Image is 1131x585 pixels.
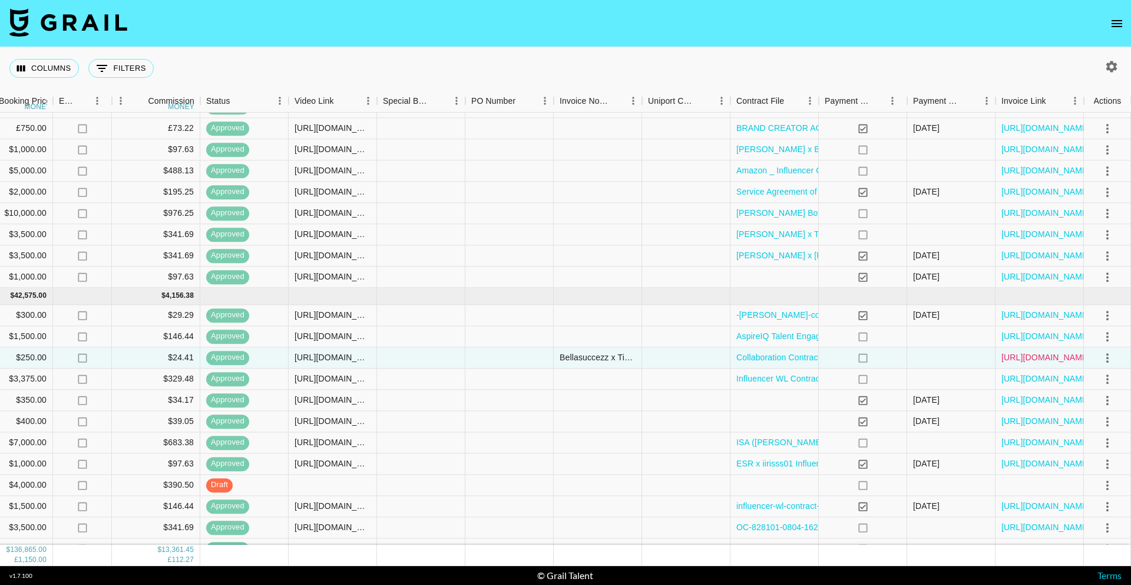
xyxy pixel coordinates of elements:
[206,438,249,449] span: approved
[913,395,940,406] div: 10/08/2025
[88,59,154,78] button: Show filters
[1097,539,1117,559] button: select merge strategy
[9,8,127,37] img: Grail Talent
[1097,412,1117,432] button: select merge strategy
[736,123,1000,134] a: BRAND CREATOR AGREEMENT Jouissance x [PERSON_NAME].pdf
[978,92,996,110] button: Menu
[431,93,448,109] button: Sort
[736,90,784,113] div: Contract File
[907,90,996,113] div: Payment Sent Date
[295,458,371,470] div: https://www.tiktok.com/@iirisss01/video/7540471514840190239
[131,93,148,109] button: Sort
[884,92,901,110] button: Menu
[53,90,112,113] div: Expenses: Remove Commission?
[112,390,200,411] div: $34.17
[913,250,940,262] div: 26/08/2025
[18,556,47,566] div: 1,150.00
[206,90,230,113] div: Status
[10,291,14,301] div: $
[825,90,871,113] div: Payment Sent
[913,186,940,198] div: 30/07/2025
[112,475,200,496] div: $390.50
[112,139,200,160] div: $97.63
[913,123,940,134] div: 04/08/2025
[112,517,200,538] div: $341.69
[560,90,608,113] div: Invoice Notes
[75,93,92,109] button: Sort
[295,416,371,428] div: https://www.tiktok.com/@iirisss01/photo/7535511176361348382
[1097,369,1117,389] button: select merge strategy
[1097,225,1117,245] button: select merge strategy
[10,545,47,556] div: 136,865.00
[471,101,521,113] div: USP0857173
[465,90,554,113] div: PO Number
[112,347,200,369] div: $24.41
[112,267,200,288] div: $97.63
[1094,90,1122,113] div: Actions
[289,90,377,113] div: Video Link
[913,101,940,113] div: 19/08/2025
[6,545,11,556] div: $
[295,123,371,134] div: https://www.instagram.com/reel/DMsWDK7IL6S/
[171,556,194,566] div: 112.27
[913,90,961,113] div: Payment Sent Date
[25,103,51,110] div: money
[112,118,200,139] div: £73.22
[515,93,532,109] button: Sort
[1001,331,1090,343] a: [URL][DOMAIN_NAME]
[1001,458,1090,470] a: [URL][DOMAIN_NAME]
[206,123,249,134] span: approved
[1001,310,1090,321] a: [URL][DOMAIN_NAME]
[736,186,955,198] a: Service Agreement of Campaign Promotion for Alibaba.pdf
[1084,90,1131,113] div: Actions
[206,331,249,343] span: approved
[1001,123,1090,134] a: [URL][DOMAIN_NAME]
[206,229,249,241] span: approved
[1001,90,1046,113] div: Invoice Link
[696,93,713,109] button: Sort
[730,90,819,113] div: Contract File
[1097,570,1122,581] a: Terms
[295,395,371,406] div: https://www.tiktok.com/@certifiedfreedomlover/video/7535920800524700934
[1097,119,1117,139] button: select merge strategy
[736,352,911,364] a: Collaboration Contract Bellasuccez_signed.pdf
[1001,522,1090,534] a: [URL][DOMAIN_NAME]
[736,229,1064,241] a: [PERSON_NAME] x TNS x House of Fab Influencer Agreement - 6_18_25, 1_34 PM.pdf
[295,373,371,385] div: https://www.instagram.com/p/DNqzLuDSwC1/
[112,411,200,432] div: $39.05
[161,545,194,556] div: 13,361.45
[648,90,696,113] div: Uniport Contact Email
[206,353,249,364] span: approved
[295,331,371,343] div: https://www.instagram.com/stories/ashleymariekelsey/3711005750266206978?igsh=MTJ1emoxN3dqdXM5OA==
[642,90,730,113] div: Uniport Contact Email
[1097,203,1117,224] button: select merge strategy
[112,92,130,110] button: Menu
[1001,165,1090,177] a: [URL][DOMAIN_NAME]
[1097,182,1117,202] button: select merge strategy
[112,224,200,245] div: $341.69
[1097,305,1117,326] button: select merge strategy
[112,326,200,347] div: $146.44
[295,90,334,113] div: Video Link
[713,92,730,110] button: Menu
[168,556,172,566] div: £
[112,538,200,560] div: $34.17
[1097,518,1117,538] button: select merge strategy
[536,92,554,110] button: Menu
[1001,271,1090,283] a: [URL][DOMAIN_NAME]
[295,250,371,262] div: https://www.tiktok.com/@smilleyy_2/video/7532577584643722551
[1097,140,1117,160] button: select merge strategy
[1097,390,1117,410] button: select merge strategy
[913,458,940,470] div: 27/08/2025
[148,90,194,113] div: Commission
[1001,250,1090,262] a: [URL][DOMAIN_NAME]
[377,90,465,113] div: Special Booking Type
[913,310,940,321] div: 15/08/2025
[736,522,854,534] a: OC-828101-0804-16261 (1).pdf
[206,208,249,219] span: approved
[1097,97,1117,117] button: select merge strategy
[206,501,249,512] span: approved
[560,352,636,364] div: Bellasuccezz x TipsyChat
[1001,101,1090,113] a: [URL][DOMAIN_NAME]
[383,90,431,113] div: Special Booking Type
